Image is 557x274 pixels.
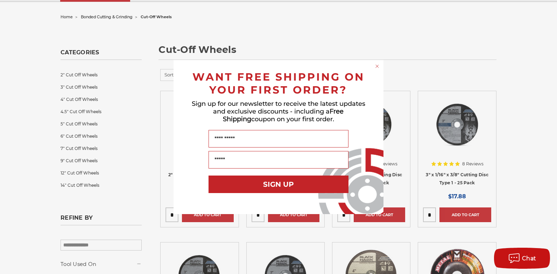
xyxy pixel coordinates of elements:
[192,70,365,96] span: WANT FREE SHIPPING ON YOUR FIRST ORDER?
[522,255,536,262] span: Chat
[494,248,550,269] button: Chat
[209,176,348,193] button: SIGN UP
[374,63,381,70] button: Close dialog
[192,100,365,123] span: Sign up for our newsletter to receive the latest updates and exclusive discounts - including a co...
[223,108,344,123] span: Free Shipping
